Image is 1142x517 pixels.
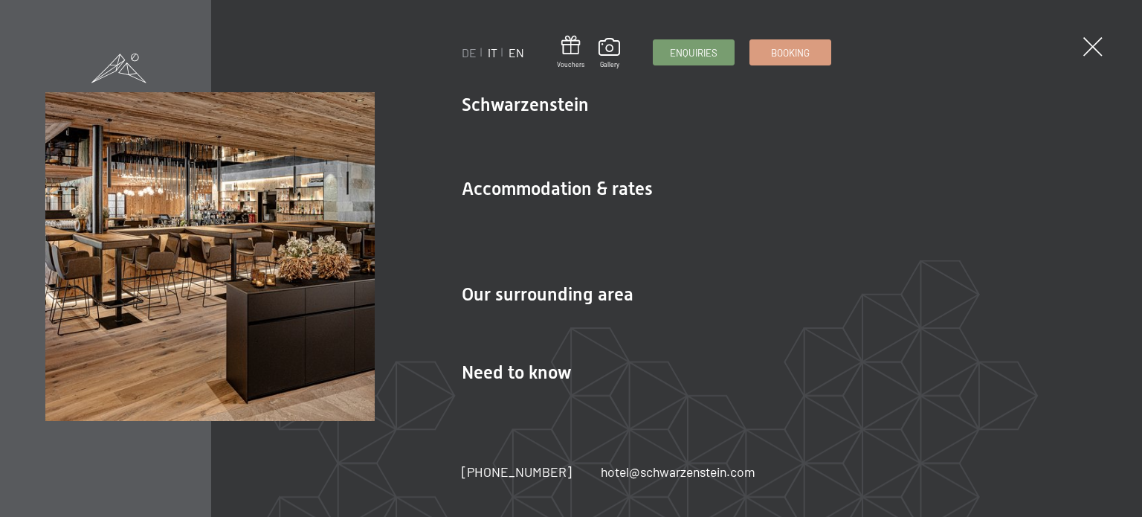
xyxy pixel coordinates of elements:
span: Vouchers [557,60,584,69]
a: IT [488,45,497,60]
a: DE [462,45,477,60]
span: [PHONE_NUMBER] [462,463,572,480]
span: Enquiries [670,46,717,60]
a: [PHONE_NUMBER] [462,463,572,481]
a: Vouchers [557,36,584,69]
a: hotel@schwarzenstein.com [601,463,755,481]
span: Booking [771,46,810,60]
a: Booking [750,40,830,65]
a: Gallery [599,38,620,69]
a: Enquiries [654,40,734,65]
span: Gallery [599,60,620,69]
a: EN [509,45,524,60]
